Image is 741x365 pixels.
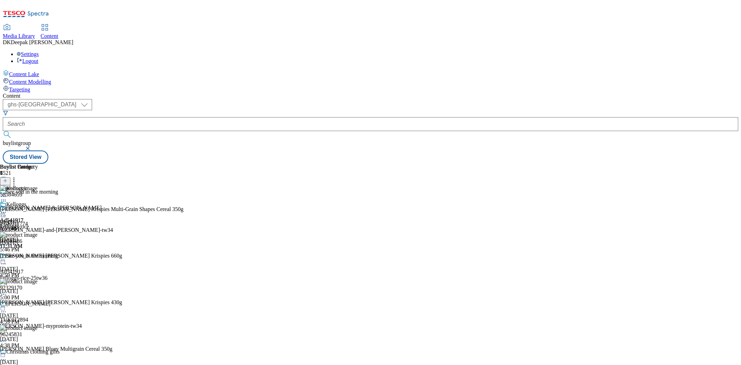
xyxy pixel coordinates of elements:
a: Logout [17,58,38,64]
span: Targeting [9,87,30,92]
a: Media Library [3,25,35,39]
a: Content Modelling [3,78,738,85]
span: buylistgroup [3,140,31,146]
button: Stored View [3,151,48,164]
a: Content Lake [3,70,738,78]
a: Settings [17,51,39,57]
a: Content [41,25,58,39]
a: Targeting [3,85,738,93]
input: Search [3,117,738,131]
span: Content [41,33,58,39]
span: DK [3,39,11,45]
svg: Search Filters [3,110,8,116]
span: Content Modelling [9,79,51,85]
span: Media Library [3,33,35,39]
span: Deepak [PERSON_NAME] [11,39,73,45]
span: Content Lake [9,71,39,77]
div: Content [3,93,738,99]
